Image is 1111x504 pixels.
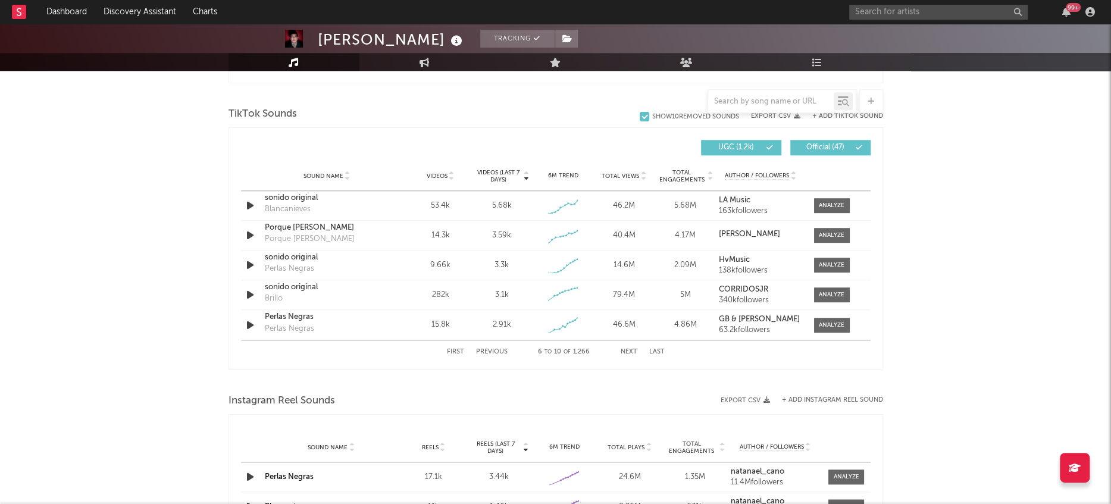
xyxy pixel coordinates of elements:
button: + Add TikTok Sound [812,113,883,120]
a: sonido original [265,192,389,204]
button: Previous [476,349,508,355]
div: 2.91k [492,319,511,331]
div: 3.3k [495,259,509,271]
strong: HvMusic [719,256,750,264]
a: Perlas Negras [265,311,389,323]
a: LA Music [719,196,802,205]
a: sonido original [265,281,389,293]
span: Author / Followers [725,172,789,180]
button: Export CSV [751,112,800,120]
button: UGC(1.2k) [701,140,781,155]
span: Total Plays [608,444,644,451]
div: Perlas Negras [265,263,314,275]
span: Videos [427,173,447,180]
span: Official ( 47 ) [798,144,853,151]
a: Perlas Negras [265,473,314,481]
div: Show 10 Removed Sounds [652,113,739,121]
span: Total Engagements [658,169,706,183]
strong: LA Music [719,196,750,204]
div: 138k followers [719,267,802,275]
span: Sound Name [308,444,348,451]
span: Videos (last 7 days) [474,169,522,183]
div: 4.86M [658,319,713,331]
div: Perlas Negras [265,323,314,335]
span: Sound Name [303,173,343,180]
div: 46.2M [596,200,652,212]
a: sonido original [265,252,389,264]
span: to [544,349,552,355]
div: 4.17M [658,230,713,242]
div: 9.66k [413,259,468,271]
strong: natanael_cano [731,468,784,475]
div: 46.6M [596,319,652,331]
span: UGC ( 1.2k ) [709,144,763,151]
button: Official(47) [790,140,871,155]
a: natanael_cano [731,468,820,476]
button: Next [621,349,637,355]
span: of [564,349,571,355]
span: Total Engagements [665,440,718,455]
span: Instagram Reel Sounds [229,394,335,408]
a: [PERSON_NAME] [719,230,802,239]
button: Export CSV [721,397,770,404]
strong: GB & [PERSON_NAME] [719,315,800,323]
span: TikTok Sounds [229,107,297,121]
div: 3.59k [492,230,511,242]
div: Porque [PERSON_NAME] [265,233,355,245]
div: 24.6M [600,471,659,483]
input: Search for artists [849,5,1028,20]
div: 340k followers [719,296,802,305]
button: Tracking [480,30,555,48]
div: 282k [413,289,468,301]
div: 6M Trend [535,443,594,452]
div: 5.68M [658,200,713,212]
div: 14.3k [413,230,468,242]
div: [PERSON_NAME] [318,30,465,49]
div: 6M Trend [535,171,590,180]
div: 63.2k followers [719,326,802,334]
div: 3.1k [495,289,508,301]
strong: CORRIDOSJR [719,286,768,293]
div: 1.35M [665,471,725,483]
a: CORRIDOSJR [719,286,802,294]
div: Blancanieves [265,204,311,215]
div: 11.4M followers [731,478,820,487]
a: GB & [PERSON_NAME] [719,315,802,324]
div: 5.68k [492,200,511,212]
strong: [PERSON_NAME] [719,230,780,238]
div: 6 10 1,266 [531,345,597,359]
span: Total Views [602,173,639,180]
span: Reels [422,444,439,451]
button: + Add Instagram Reel Sound [782,397,883,403]
div: 2.09M [658,259,713,271]
div: 163k followers [719,207,802,215]
a: HvMusic [719,256,802,264]
div: 15.8k [413,319,468,331]
div: 40.4M [596,230,652,242]
div: 3.44k [470,471,529,483]
a: Porque [PERSON_NAME] [265,222,389,234]
button: First [447,349,464,355]
div: 79.4M [596,289,652,301]
button: Last [649,349,665,355]
div: 99 + [1066,3,1081,12]
div: 53.4k [413,200,468,212]
div: 14.6M [596,259,652,271]
div: Brillo [265,293,283,305]
div: 17.1k [404,471,464,483]
div: 5M [658,289,713,301]
span: Author / Followers [740,443,804,451]
input: Search by song name or URL [708,97,834,107]
div: + Add Instagram Reel Sound [770,397,883,403]
button: + Add TikTok Sound [800,113,883,120]
button: 99+ [1062,7,1071,17]
span: Reels (last 7 days) [470,440,522,455]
